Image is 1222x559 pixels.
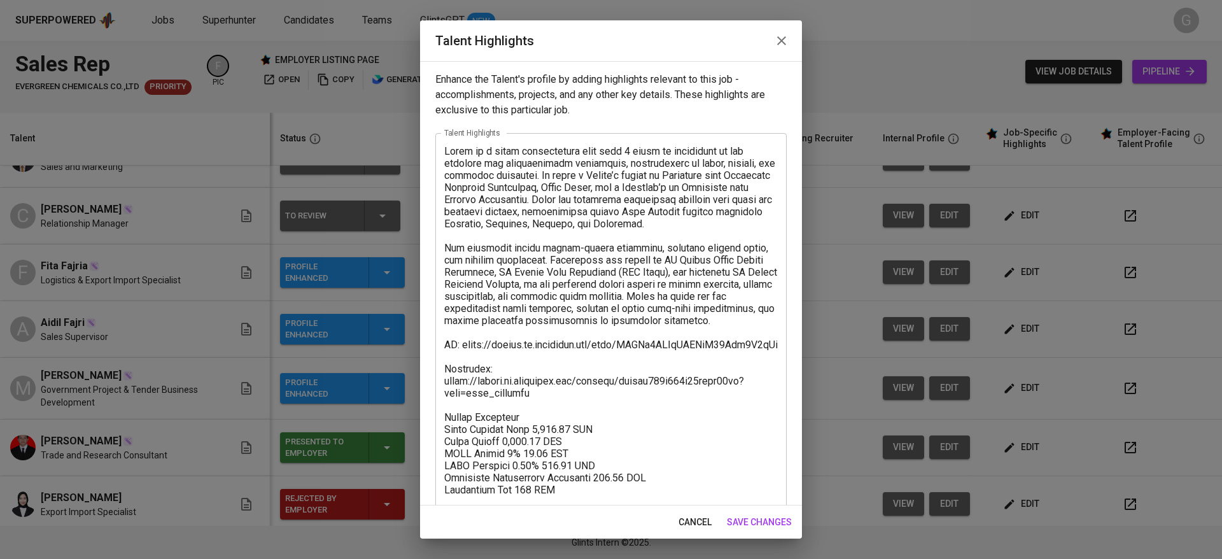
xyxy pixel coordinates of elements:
[435,72,787,118] p: Enhance the Talent's profile by adding highlights relevant to this job - accomplishments, project...
[673,511,717,534] button: cancel
[444,145,778,556] textarea: Lorem ip d sitam consectetura elit sedd 4 eiusm te incididunt ut lab etdolore mag aliquaenimadm v...
[678,514,712,530] span: cancel
[435,31,787,51] h2: Talent Highlights
[722,511,797,534] button: save changes
[727,514,792,530] span: save changes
